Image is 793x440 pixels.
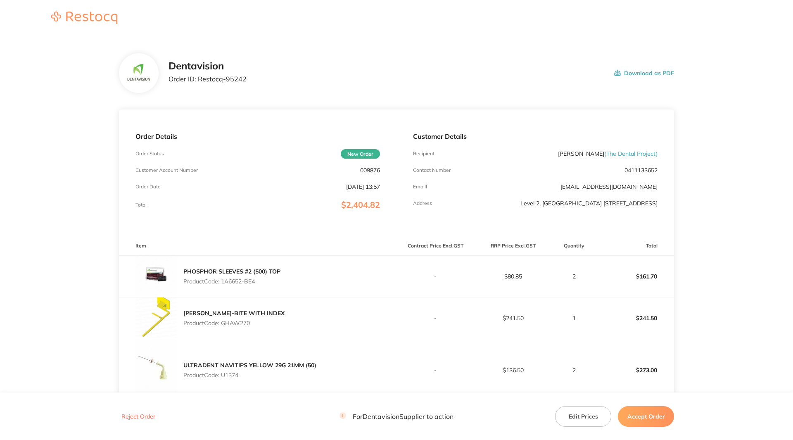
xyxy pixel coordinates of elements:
p: Product Code: 1A6652-BE4 [183,278,280,285]
a: [EMAIL_ADDRESS][DOMAIN_NAME] [560,183,658,190]
a: ULTRADENT NAVITIPS YELLOW 29G 21MM (50) [183,362,316,369]
span: ( The Dental Project ) [604,150,658,157]
p: For Dentavision Supplier to action [340,412,453,420]
img: djI2MjZuYw [125,62,152,85]
button: Accept Order [618,406,674,426]
button: Reject Order [119,413,158,420]
img: YTZpbjNpZQ [135,256,177,297]
p: $273.00 [597,360,674,380]
p: Emaill [413,184,427,190]
th: Item [119,236,396,256]
button: Download as PDF [614,60,674,86]
button: Edit Prices [555,406,611,426]
p: $161.70 [597,266,674,286]
span: New Order [341,149,380,159]
p: 2 [552,367,596,373]
span: $2,404.82 [341,200,380,210]
a: [PERSON_NAME]-BITE WITH INDEX [183,309,285,317]
p: [PERSON_NAME] [558,150,658,157]
p: - [397,367,474,373]
img: Restocq logo [43,12,126,24]
p: Order Date [135,184,161,190]
p: 0411133652 [624,167,658,174]
p: 1 [552,315,596,321]
p: $241.50 [475,315,551,321]
th: RRP Price Excl. GST [474,236,552,256]
p: Product Code: GHAW270 [183,320,285,326]
p: Contact Number [413,167,451,173]
p: $136.50 [475,367,551,373]
h2: Dentavision [169,60,247,72]
p: 2 [552,273,596,280]
th: Contract Price Excl. GST [396,236,474,256]
p: Order Status [135,151,164,157]
img: NzV2ZGN3Yg [135,339,177,401]
a: Restocq logo [43,12,126,25]
p: Recipient [413,151,434,157]
p: Customer Details [413,133,658,140]
p: $241.50 [597,308,674,328]
p: - [397,273,474,280]
p: Product Code: U1374 [183,372,316,378]
a: PHOSPHOR SLEEVES #2 (500) TOP [183,268,280,275]
p: - [397,315,474,321]
p: Total [135,202,147,208]
p: Order Details [135,133,380,140]
img: bmxxc3FyYw [135,297,177,339]
p: $80.85 [475,273,551,280]
p: 009876 [360,167,380,174]
th: Quantity [552,236,596,256]
p: Address [413,200,432,206]
p: Order ID: Restocq- 95242 [169,75,247,83]
p: [DATE] 13:57 [346,183,380,190]
th: Total [596,236,674,256]
p: Customer Account Number [135,167,198,173]
p: Level 2, [GEOGRAPHIC_DATA] [STREET_ADDRESS] [520,200,658,207]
